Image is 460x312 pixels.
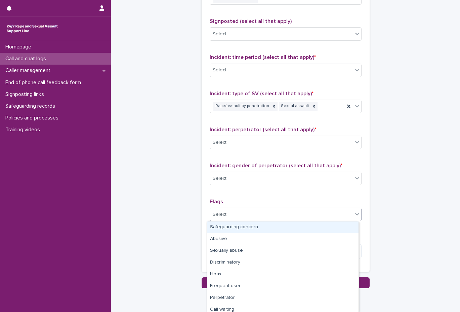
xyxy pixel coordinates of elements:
div: Abusive [207,233,359,245]
div: Frequent user [207,280,359,292]
div: Hoax [207,269,359,280]
span: Incident: gender of perpetrator (select all that apply) [210,163,342,168]
div: Select... [213,67,229,74]
div: Select... [213,211,229,218]
div: Safeguarding concern [207,221,359,233]
div: Select... [213,139,229,146]
p: Training videos [3,127,45,133]
p: Call and chat logs [3,56,51,62]
button: Save [202,277,370,288]
span: Incident: time period (select all that apply) [210,55,316,60]
p: End of phone call feedback form [3,79,86,86]
span: Incident: perpetrator (select all that apply) [210,127,316,132]
span: Flags [210,199,223,204]
p: Policies and processes [3,115,64,121]
span: Incident: type of SV (select all that apply) [210,91,313,96]
div: Select... [213,31,229,38]
div: Perpetrator [207,292,359,304]
p: Safeguarding records [3,103,60,109]
div: Sexually abuse [207,245,359,257]
div: Discriminatory [207,257,359,269]
p: Signposting links [3,91,49,98]
p: Caller management [3,67,56,74]
span: Signposted (select all that apply) [210,19,292,24]
img: rhQMoQhaT3yELyF149Cw [5,22,59,35]
div: Select... [213,175,229,182]
div: Rape/assault by penetration [213,102,270,111]
div: Sexual assault [279,102,310,111]
p: Homepage [3,44,37,50]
